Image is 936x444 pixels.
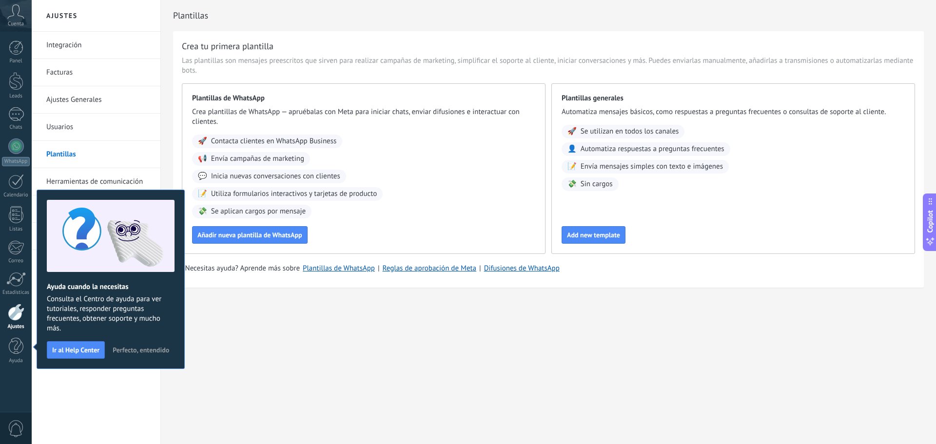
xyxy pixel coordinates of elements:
[581,162,723,172] span: Envía mensajes simples con texto e imágenes
[32,32,160,59] li: Integración
[581,179,613,189] span: Sin cargos
[211,207,306,216] span: Se aplican cargos por mensaje
[567,179,577,189] span: 💸
[2,93,30,99] div: Leads
[32,168,160,195] li: Herramientas de comunicación
[192,94,535,103] span: Plantillas de WhatsApp
[46,141,151,168] a: Plantillas
[2,226,30,232] div: Listas
[47,282,175,291] h2: Ayuda cuando la necesitas
[2,324,30,330] div: Ajustes
[46,86,151,114] a: Ajustes Generales
[2,58,30,64] div: Panel
[567,127,577,136] span: 🚀
[32,59,160,86] li: Facturas
[2,124,30,131] div: Chats
[198,207,207,216] span: 💸
[32,114,160,141] li: Usuarios
[198,172,207,181] span: 💬
[211,154,304,164] span: Envía campañas de marketing
[567,144,577,154] span: 👤
[211,189,377,199] span: Utiliza formularios interactivos y tarjetas de producto
[52,347,99,353] span: Ir al Help Center
[47,341,105,359] button: Ir al Help Center
[197,232,302,238] span: Añadir nueva plantilla de WhatsApp
[562,94,905,103] span: Plantillas generales
[567,162,577,172] span: 📝
[46,59,151,86] a: Facturas
[2,258,30,264] div: Correo
[46,32,151,59] a: Integración
[581,144,724,154] span: Automatiza respuestas a preguntas frecuentes
[182,40,273,52] h3: Crea tu primera plantilla
[46,114,151,141] a: Usuarios
[47,294,175,333] span: Consulta el Centro de ayuda para ver tutoriales, responder preguntas frecuentes, obtener soporte ...
[8,21,24,27] span: Cuenta
[567,232,620,238] span: Add new template
[562,107,905,117] span: Automatiza mensajes básicos, como respuestas a preguntas frecuentes o consultas de soporte al cli...
[32,141,160,168] li: Plantillas
[925,210,935,232] span: Copilot
[173,6,924,25] h2: Plantillas
[32,86,160,114] li: Ajustes Generales
[198,189,207,199] span: 📝
[2,358,30,364] div: Ayuda
[2,157,30,166] div: WhatsApp
[484,264,560,273] a: Difusiones de WhatsApp
[581,127,679,136] span: Se utilizan en todos los canales
[46,168,151,195] a: Herramientas de comunicación
[303,264,375,273] a: Plantillas de WhatsApp
[113,347,169,353] span: Perfecto, entendido
[182,264,915,273] div: | |
[198,136,207,146] span: 🚀
[2,290,30,296] div: Estadísticas
[182,56,915,76] span: Las plantillas son mensajes preescritos que sirven para realizar campañas de marketing, simplific...
[108,343,174,357] button: Perfecto, entendido
[198,154,207,164] span: 📢
[192,107,535,127] span: Crea plantillas de WhatsApp — apruébalas con Meta para iniciar chats, enviar difusiones e interac...
[2,192,30,198] div: Calendario
[182,264,300,273] span: ¿Necesitas ayuda? Aprende más sobre
[562,226,625,244] button: Add new template
[383,264,477,273] a: Reglas de aprobación de Meta
[211,136,337,146] span: Contacta clientes en WhatsApp Business
[192,226,308,244] button: Añadir nueva plantilla de WhatsApp
[211,172,340,181] span: Inicia nuevas conversaciones con clientes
